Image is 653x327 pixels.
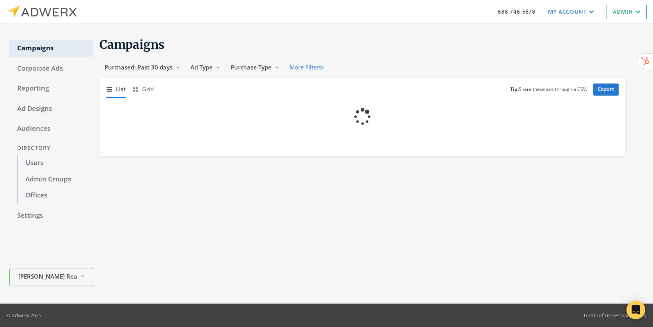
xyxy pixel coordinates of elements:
[9,121,93,137] a: Audiences
[9,80,93,97] a: Reporting
[226,60,285,75] button: Purchase Type
[18,272,77,281] span: [PERSON_NAME] Realty
[583,311,647,319] div: •
[105,63,173,71] span: Purchased: Past 30 days
[17,155,93,171] a: Users
[6,311,41,319] p: © Adwerx 2025
[583,312,613,319] a: Terms of Use
[9,268,93,286] button: [PERSON_NAME] Realty
[593,84,619,96] a: Export
[142,85,154,94] span: Grid
[132,81,154,98] button: Grid
[510,86,587,93] small: Share these ads through a CSV.
[615,312,647,319] a: Privacy Policy
[106,81,126,98] button: List
[626,300,645,319] div: Open Intercom Messenger
[9,101,93,117] a: Ad Designs
[185,60,226,75] button: Ad Type
[17,187,93,204] a: Offices
[285,60,329,75] button: More Filters
[9,141,93,155] div: Directory
[116,85,126,94] span: List
[190,63,213,71] span: Ad Type
[100,37,165,52] span: Campaigns
[6,5,77,19] img: Adwerx
[17,171,93,188] a: Admin Groups
[231,63,272,71] span: Purchase Type
[542,5,600,19] a: My Account
[607,5,647,19] a: Admin
[100,60,185,75] button: Purchased: Past 30 days
[498,7,536,16] a: 888.746.5678
[510,86,519,92] b: Tip:
[9,60,93,77] a: Corporate Ads
[9,208,93,224] a: Settings
[9,40,93,57] a: Campaigns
